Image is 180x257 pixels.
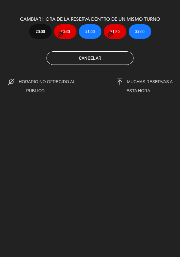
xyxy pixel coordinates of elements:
span: MUCHAS RESERVAS A ESTA HORA [126,79,172,93]
button: 20:00 [29,24,52,39]
button: 21:00 [79,24,101,39]
button: 20:30 [54,24,76,39]
span: 20:00 [36,29,45,35]
span: 20:30 [61,29,70,35]
span: 21:30 [110,29,120,35]
span: CAMBIAR HORA DE LA RESERVA DENTRO DE UN MISMO TURNO [20,17,160,22]
span: 21:00 [85,29,95,35]
button: 22:00 [129,24,151,39]
button: Cancelar [46,51,133,65]
span: HORARIO NO OFRECIDO AL PUBLICO [19,79,75,93]
span: Cancelar [79,56,101,60]
button: 21:30 [104,24,126,39]
span: 22:00 [135,29,145,35]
